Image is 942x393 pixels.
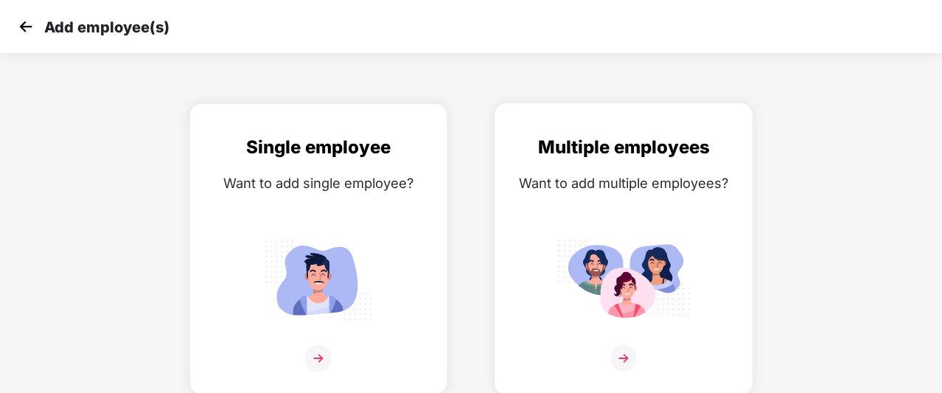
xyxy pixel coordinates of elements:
div: Want to add single employee? [205,173,432,194]
img: svg+xml;base64,PHN2ZyB4bWxucz0iaHR0cDovL3d3dy53My5vcmcvMjAwMC9zdmciIGlkPSJNdWx0aXBsZV9lbXBsb3llZS... [557,234,690,326]
p: Add employee(s) [44,18,170,36]
div: Single employee [205,133,432,161]
div: Multiple employees [510,133,737,161]
img: svg+xml;base64,PHN2ZyB4bWxucz0iaHR0cDovL3d3dy53My5vcmcvMjAwMC9zdmciIHdpZHRoPSIzNiIgaGVpZ2h0PSIzNi... [610,345,637,372]
img: svg+xml;base64,PHN2ZyB4bWxucz0iaHR0cDovL3d3dy53My5vcmcvMjAwMC9zdmciIHdpZHRoPSIzNiIgaGVpZ2h0PSIzNi... [305,345,332,372]
img: svg+xml;base64,PHN2ZyB4bWxucz0iaHR0cDovL3d3dy53My5vcmcvMjAwMC9zdmciIHdpZHRoPSIzMCIgaGVpZ2h0PSIzMC... [15,15,37,38]
img: svg+xml;base64,PHN2ZyB4bWxucz0iaHR0cDovL3d3dy53My5vcmcvMjAwMC9zdmciIGlkPSJTaW5nbGVfZW1wbG95ZWUiIH... [252,234,385,326]
div: Want to add multiple employees? [510,173,737,194]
